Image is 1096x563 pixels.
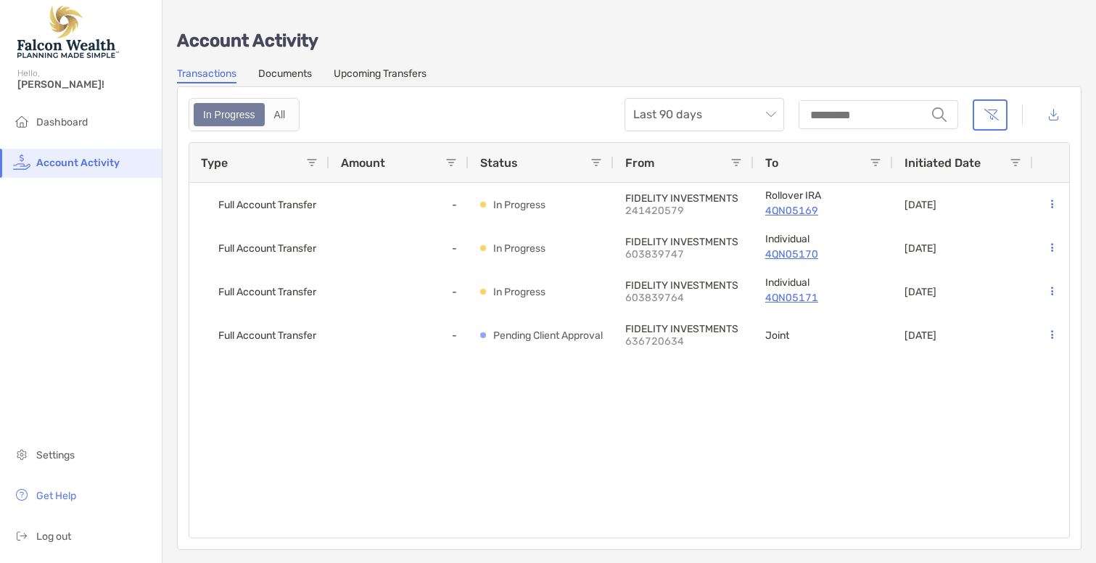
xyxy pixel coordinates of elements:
p: [DATE] [905,199,936,211]
button: Clear filters [973,99,1008,131]
img: logout icon [13,527,30,544]
span: Full Account Transfer [218,237,316,260]
p: In Progress [493,239,545,258]
span: Full Account Transfer [218,324,316,348]
span: Get Help [36,490,76,502]
span: Full Account Transfer [218,193,316,217]
span: Settings [36,449,75,461]
span: [PERSON_NAME]! [17,78,153,91]
img: get-help icon [13,486,30,504]
p: 636720634 [625,335,727,348]
div: - [329,183,469,226]
a: 4QN05169 [765,202,881,220]
div: - [329,313,469,357]
span: Full Account Transfer [218,280,316,304]
img: Falcon Wealth Planning Logo [17,6,119,58]
span: From [625,156,654,170]
p: Rollover IRA [765,189,881,202]
p: FIDELITY INVESTMENTS [625,192,742,205]
p: [DATE] [905,329,936,342]
span: Last 90 days [633,99,775,131]
p: [DATE] [905,286,936,298]
img: activity icon [13,153,30,170]
p: FIDELITY INVESTMENTS [625,323,742,335]
p: Pending Client Approval [493,326,603,345]
span: Amount [341,156,385,170]
a: Upcoming Transfers [334,67,427,83]
a: Documents [258,67,312,83]
div: In Progress [195,104,263,125]
p: In Progress [493,196,545,214]
p: 241420579 [625,205,727,217]
p: [DATE] [905,242,936,255]
p: Account Activity [177,32,1081,50]
div: - [329,226,469,270]
p: FIDELITY INVESTMENTS [625,279,742,292]
img: settings icon [13,445,30,463]
span: Dashboard [36,116,88,128]
span: Initiated Date [905,156,981,170]
a: 4QN05171 [765,289,881,307]
span: Log out [36,530,71,543]
p: Joint [765,329,881,342]
div: segmented control [189,98,300,131]
a: 4QN05170 [765,245,881,263]
span: Type [201,156,228,170]
a: Transactions [177,67,236,83]
p: 603839747 [625,248,727,260]
img: household icon [13,112,30,130]
span: Account Activity [36,157,120,169]
img: input icon [932,107,947,122]
p: Individual [765,276,881,289]
span: To [765,156,778,170]
span: Status [480,156,518,170]
p: 603839764 [625,292,727,304]
p: FIDELITY INVESTMENTS [625,236,742,248]
div: All [266,104,294,125]
p: In Progress [493,283,545,301]
div: - [329,270,469,313]
p: Individual [765,233,881,245]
